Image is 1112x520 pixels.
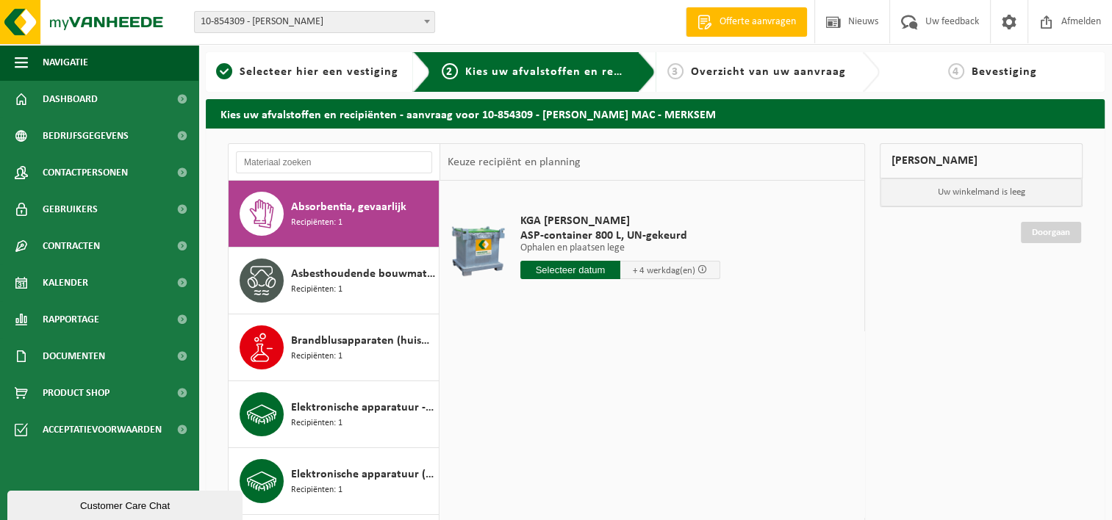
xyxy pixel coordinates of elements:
[442,63,458,79] span: 2
[520,261,620,279] input: Selecteer datum
[972,66,1037,78] span: Bevestiging
[213,63,401,81] a: 1Selecteer hier een vestiging
[291,399,435,416] span: Elektronische apparatuur - overige (OVE)
[667,63,684,79] span: 3
[43,375,110,411] span: Product Shop
[291,265,435,283] span: Asbesthoudende bouwmaterialen cementgebonden (hechtgebonden)
[880,178,1082,206] p: Uw winkelmand is leeg
[440,144,587,181] div: Keuze recipiënt en planning
[43,81,98,118] span: Dashboard
[686,7,807,37] a: Offerte aanvragen
[229,181,440,248] button: Absorbentia, gevaarlijk Recipiënten: 1
[43,191,98,228] span: Gebruikers
[236,151,432,173] input: Materiaal zoeken
[229,448,440,515] button: Elektronische apparatuur (KV) koelvries (huishoudelijk) Recipiënten: 1
[43,301,99,338] span: Rapportage
[206,99,1105,128] h2: Kies uw afvalstoffen en recipiënten - aanvraag voor 10-854309 - [PERSON_NAME] MAC - MERKSEM
[194,11,435,33] span: 10-854309 - ELIA MERKSEM MAC - MERKSEM
[291,332,435,350] span: Brandblusapparaten (huishoudelijk)
[633,266,695,275] span: + 4 werkdag(en)
[43,118,129,154] span: Bedrijfsgegevens
[291,483,342,497] span: Recipiënten: 1
[291,466,435,483] span: Elektronische apparatuur (KV) koelvries (huishoudelijk)
[880,143,1083,178] div: [PERSON_NAME]
[1021,222,1081,243] a: Doorgaan
[43,228,100,264] span: Contracten
[465,66,667,78] span: Kies uw afvalstoffen en recipiënten
[43,154,128,191] span: Contactpersonen
[291,216,342,230] span: Recipiënten: 1
[229,248,440,314] button: Asbesthoudende bouwmaterialen cementgebonden (hechtgebonden) Recipiënten: 1
[520,214,720,228] span: KGA [PERSON_NAME]
[240,66,398,78] span: Selecteer hier een vestiging
[716,15,800,29] span: Offerte aanvragen
[7,488,245,520] iframe: chat widget
[691,66,846,78] span: Overzicht van uw aanvraag
[216,63,232,79] span: 1
[291,350,342,364] span: Recipiënten: 1
[520,243,720,253] p: Ophalen en plaatsen lege
[43,411,162,448] span: Acceptatievoorwaarden
[291,416,342,430] span: Recipiënten: 1
[43,338,105,375] span: Documenten
[43,264,88,301] span: Kalender
[291,283,342,297] span: Recipiënten: 1
[43,44,88,81] span: Navigatie
[229,314,440,381] button: Brandblusapparaten (huishoudelijk) Recipiënten: 1
[195,12,434,32] span: 10-854309 - ELIA MERKSEM MAC - MERKSEM
[520,228,720,243] span: ASP-container 800 L, UN-gekeurd
[291,198,406,216] span: Absorbentia, gevaarlijk
[229,381,440,448] button: Elektronische apparatuur - overige (OVE) Recipiënten: 1
[948,63,964,79] span: 4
